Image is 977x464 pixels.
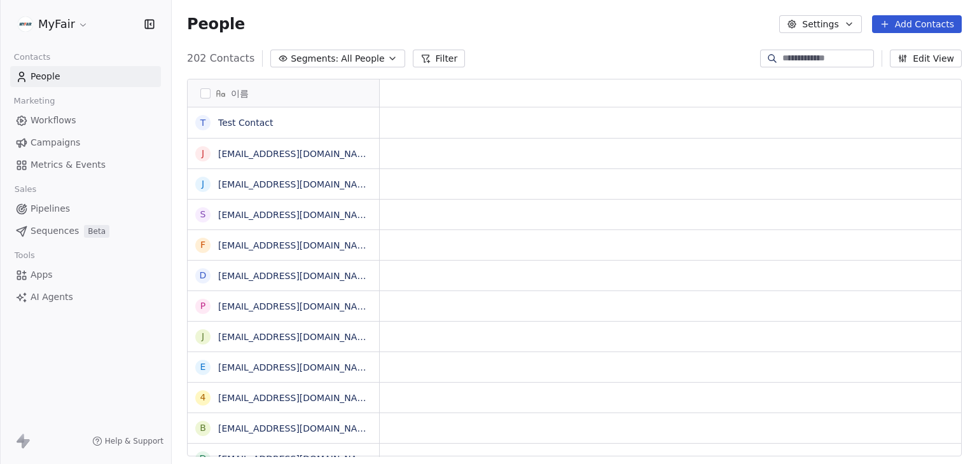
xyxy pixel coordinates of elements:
[31,290,73,304] span: AI Agents
[9,180,42,199] span: Sales
[8,48,56,67] span: Contacts
[10,264,161,285] a: Apps
[9,246,40,265] span: Tools
[15,13,91,35] button: MyFair
[200,116,206,130] div: T
[218,423,374,433] a: [EMAIL_ADDRESS][DOMAIN_NAME]
[10,198,161,219] a: Pipelines
[187,15,245,34] span: People
[10,66,161,87] a: People
[200,208,206,221] div: s
[38,16,75,32] span: MyFair
[218,271,374,281] a: [EMAIL_ADDRESS][DOMAIN_NAME]
[31,224,79,238] span: Sequences
[10,110,161,131] a: Workflows
[202,330,204,343] div: j
[188,79,379,107] div: 이름
[31,202,70,215] span: Pipelines
[218,454,374,464] a: [EMAIL_ADDRESS][DOMAIN_NAME]
[202,177,204,191] div: j
[92,436,163,446] a: Help & Support
[31,268,53,282] span: Apps
[10,287,161,308] a: AI Agents
[31,136,80,149] span: Campaigns
[84,225,109,238] span: Beta
[200,391,206,404] div: 4
[779,15,861,33] button: Settings
[200,238,205,252] div: f
[218,362,374,372] a: [EMAIL_ADDRESS][DOMAIN_NAME]
[31,114,76,127] span: Workflows
[218,301,374,311] a: [EMAIL_ADDRESS][DOMAIN_NAME]
[218,149,374,159] a: [EMAIL_ADDRESS][DOMAIN_NAME]
[218,210,374,220] a: [EMAIL_ADDRESS][DOMAIN_NAME]
[231,87,249,100] span: 이름
[413,50,466,67] button: Filter
[31,158,106,172] span: Metrics & Events
[218,179,374,189] a: [EMAIL_ADDRESS][DOMAIN_NAME]
[291,52,338,65] span: Segments:
[188,107,380,457] div: grid
[200,299,205,313] div: p
[341,52,384,65] span: All People
[18,17,33,32] img: %C3%AC%C2%9B%C2%90%C3%AD%C2%98%C2%95%20%C3%AB%C2%A1%C2%9C%C3%AA%C2%B3%C2%A0(white+round).png
[890,50,962,67] button: Edit View
[218,393,374,403] a: [EMAIL_ADDRESS][DOMAIN_NAME]
[10,154,161,175] a: Metrics & Events
[200,421,206,435] div: b
[218,332,374,342] a: [EMAIL_ADDRESS][DOMAIN_NAME]
[187,51,254,66] span: 202 Contacts
[202,147,204,160] div: j
[105,436,163,446] span: Help & Support
[200,269,207,282] div: d
[218,118,274,128] a: Test Contact
[218,240,374,250] a: [EMAIL_ADDRESS][DOMAIN_NAME]
[10,132,161,153] a: Campaigns
[10,221,161,242] a: SequencesBeta
[8,92,60,111] span: Marketing
[31,70,60,83] span: People
[200,360,206,374] div: e
[872,15,962,33] button: Add Contacts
